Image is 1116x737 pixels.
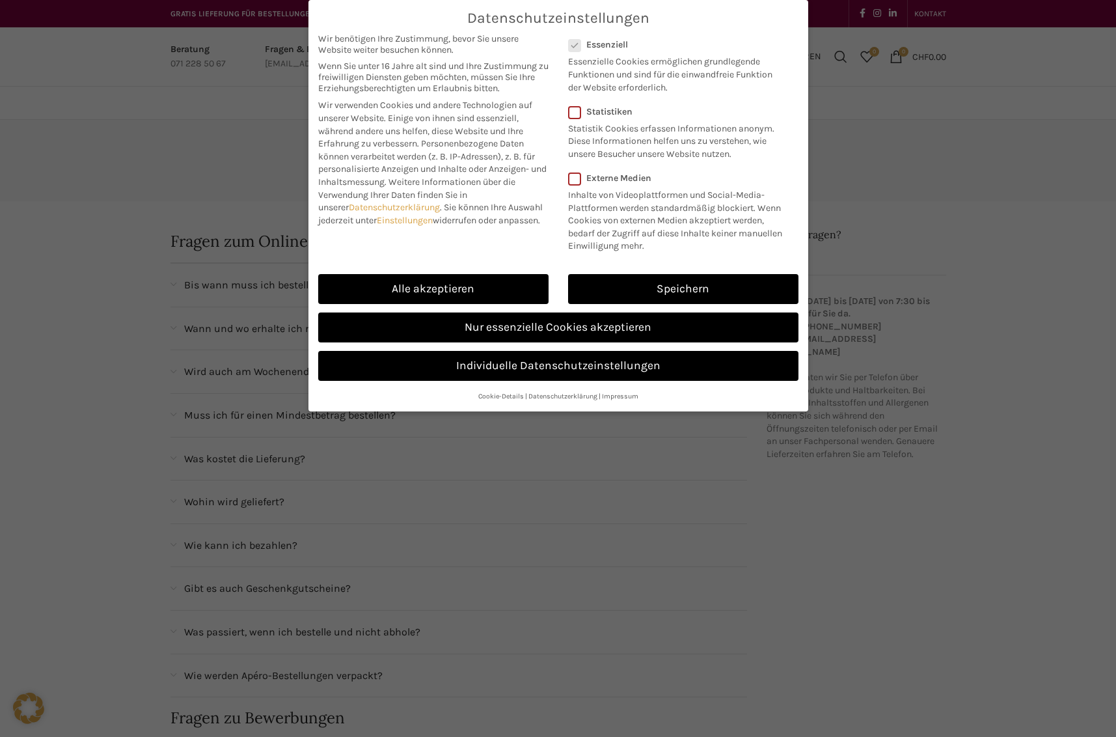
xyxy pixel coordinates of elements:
a: Individuelle Datenschutzeinstellungen [318,351,798,381]
span: Wenn Sie unter 16 Jahre alt sind und Ihre Zustimmung zu freiwilligen Diensten geben möchten, müss... [318,61,549,94]
a: Speichern [568,274,798,304]
a: Cookie-Details [478,392,524,400]
label: Externe Medien [568,173,790,184]
p: Inhalte von Videoplattformen und Social-Media-Plattformen werden standardmäßig blockiert. Wenn Co... [568,184,790,253]
span: Sie können Ihre Auswahl jederzeit unter widerrufen oder anpassen. [318,202,543,226]
label: Statistiken [568,106,782,117]
a: Nur essenzielle Cookies akzeptieren [318,313,798,342]
p: Essenzielle Cookies ermöglichen grundlegende Funktionen und sind für die einwandfreie Funktion de... [568,50,782,94]
span: Datenschutzeinstellungen [467,10,649,27]
span: Wir verwenden Cookies und andere Technologien auf unserer Website. Einige von ihnen sind essenzie... [318,100,532,149]
label: Essenziell [568,39,782,50]
a: Datenschutzerklärung [528,392,597,400]
a: Impressum [602,392,638,400]
a: Alle akzeptieren [318,274,549,304]
span: Personenbezogene Daten können verarbeitet werden (z. B. IP-Adressen), z. B. für personalisierte A... [318,138,547,188]
span: Weitere Informationen über die Verwendung Ihrer Daten finden Sie in unserer . [318,176,515,213]
a: Einstellungen [377,215,433,226]
span: Wir benötigen Ihre Zustimmung, bevor Sie unsere Website weiter besuchen können. [318,33,549,55]
p: Statistik Cookies erfassen Informationen anonym. Diese Informationen helfen uns zu verstehen, wie... [568,117,782,161]
a: Datenschutzerklärung [349,202,440,213]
